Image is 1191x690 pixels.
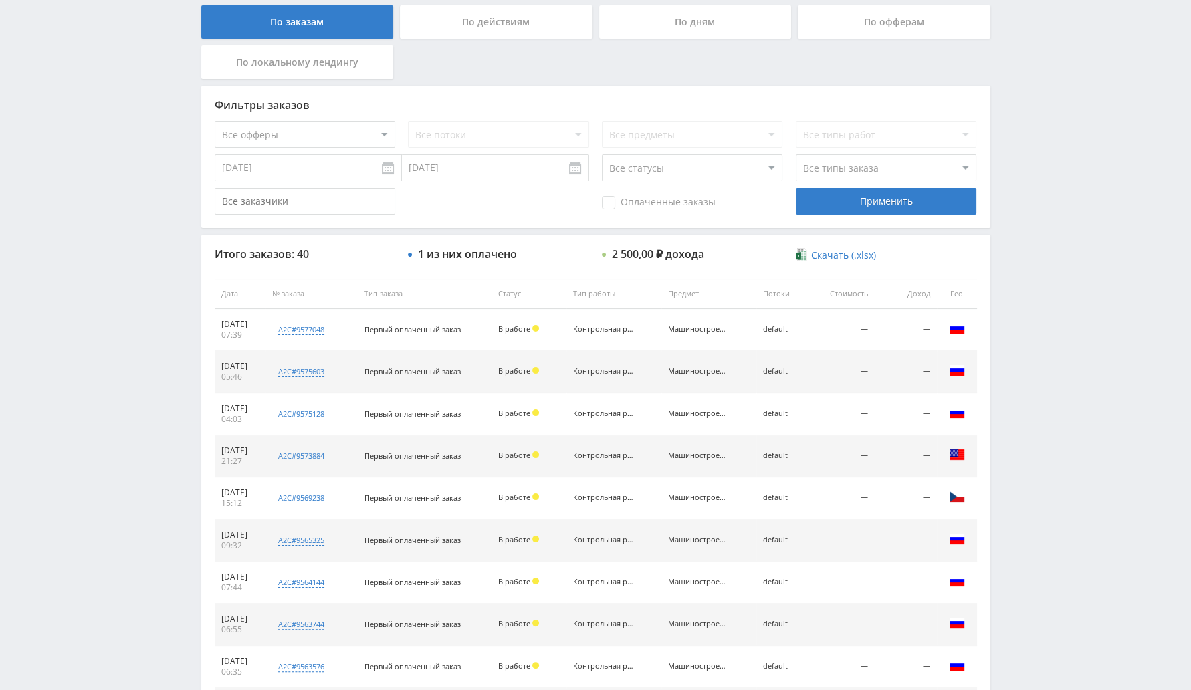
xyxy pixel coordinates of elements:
[221,498,259,509] div: 15:12
[949,573,965,589] img: rus.png
[364,619,461,629] span: Первый оплаченный заказ
[573,578,633,586] div: Контрольная работа
[875,477,937,520] td: —
[221,656,259,667] div: [DATE]
[808,309,874,351] td: —
[492,279,566,309] th: Статус
[532,367,539,374] span: Холд
[668,367,728,376] div: Машиностроение
[221,540,259,551] div: 09:32
[221,456,259,467] div: 21:27
[278,493,324,503] div: a2c#9569238
[875,520,937,562] td: —
[532,493,539,500] span: Холд
[498,492,530,502] span: В работе
[364,577,461,587] span: Первый оплаченный заказ
[763,325,801,334] div: default
[221,372,259,382] div: 05:46
[221,445,259,456] div: [DATE]
[949,362,965,378] img: rus.png
[532,409,539,416] span: Холд
[808,520,874,562] td: —
[668,409,728,418] div: Машиностроение
[215,279,265,309] th: Дата
[498,576,530,586] span: В работе
[763,367,801,376] div: default
[400,5,592,39] div: По действиям
[532,578,539,584] span: Холд
[937,279,977,309] th: Гео
[668,662,728,671] div: Машиностроение
[532,325,539,332] span: Холд
[808,604,874,646] td: —
[949,531,965,547] img: rus.png
[278,366,324,377] div: a2c#9575603
[763,578,801,586] div: default
[215,248,395,260] div: Итого заказов: 40
[566,279,661,309] th: Тип работы
[221,614,259,624] div: [DATE]
[532,451,539,458] span: Холд
[498,408,530,418] span: В работе
[364,366,461,376] span: Первый оплаченный заказ
[498,450,530,460] span: В работе
[221,403,259,414] div: [DATE]
[573,409,633,418] div: Контрольная работа
[278,409,324,419] div: a2c#9575128
[364,661,461,671] span: Первый оплаченный заказ
[498,661,530,671] span: В работе
[498,366,530,376] span: В работе
[221,487,259,498] div: [DATE]
[573,662,633,671] div: Контрольная работа
[278,535,324,546] div: a2c#9565325
[949,489,965,505] img: cze.png
[668,451,728,460] div: Машиностроение
[875,646,937,688] td: —
[763,451,801,460] div: default
[498,534,530,544] span: В работе
[949,447,965,463] img: usa.png
[278,577,324,588] div: a2c#9564144
[875,435,937,477] td: —
[796,249,876,262] a: Скачать (.xlsx)
[875,309,937,351] td: —
[756,279,808,309] th: Потоки
[668,493,728,502] div: Машиностроение
[668,325,728,334] div: Машиностроение
[532,662,539,669] span: Холд
[573,536,633,544] div: Контрольная работа
[221,624,259,635] div: 06:55
[573,493,633,502] div: Контрольная работа
[265,279,358,309] th: № заказа
[808,351,874,393] td: —
[532,620,539,626] span: Холд
[808,646,874,688] td: —
[949,405,965,421] img: rus.png
[763,536,801,544] div: default
[221,582,259,593] div: 07:44
[602,196,716,209] span: Оплаченные заказы
[215,188,395,215] input: Все заказчики
[364,409,461,419] span: Первый оплаченный заказ
[808,393,874,435] td: —
[532,536,539,542] span: Холд
[278,324,324,335] div: a2c#9577048
[808,562,874,604] td: —
[668,536,728,544] div: Машиностроение
[668,578,728,586] div: Машиностроение
[215,99,977,111] div: Фильтры заказов
[763,409,801,418] div: default
[221,530,259,540] div: [DATE]
[498,618,530,628] span: В работе
[808,435,874,477] td: —
[358,279,492,309] th: Тип заказа
[612,248,704,260] div: 2 500,00 ₽ дохода
[278,619,324,630] div: a2c#9563744
[875,393,937,435] td: —
[875,351,937,393] td: —
[661,279,756,309] th: Предмет
[763,493,801,502] div: default
[573,325,633,334] div: Контрольная работа
[573,451,633,460] div: Контрольная работа
[201,45,394,79] div: По локальному лендингу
